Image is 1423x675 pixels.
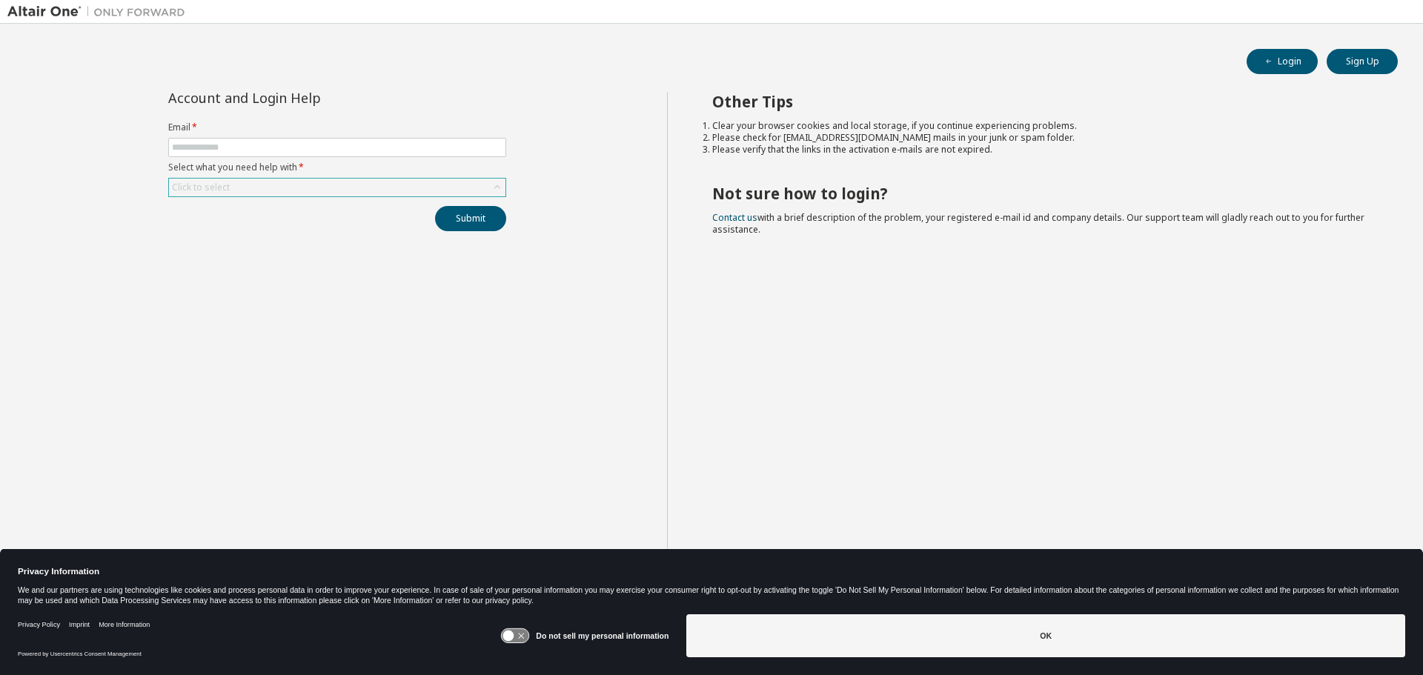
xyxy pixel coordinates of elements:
li: Please verify that the links in the activation e-mails are not expired. [712,144,1372,156]
h2: Not sure how to login? [712,184,1372,203]
h2: Other Tips [712,92,1372,111]
img: Altair One [7,4,193,19]
span: with a brief description of the problem, your registered e-mail id and company details. Our suppo... [712,211,1364,236]
button: Sign Up [1327,49,1398,74]
button: Submit [435,206,506,231]
label: Email [168,122,506,133]
label: Select what you need help with [168,162,506,173]
div: Click to select [172,182,230,193]
div: Account and Login Help [168,92,439,104]
div: Click to select [169,179,505,196]
button: Login [1247,49,1318,74]
a: Contact us [712,211,757,224]
li: Clear your browser cookies and local storage, if you continue experiencing problems. [712,120,1372,132]
li: Please check for [EMAIL_ADDRESS][DOMAIN_NAME] mails in your junk or spam folder. [712,132,1372,144]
